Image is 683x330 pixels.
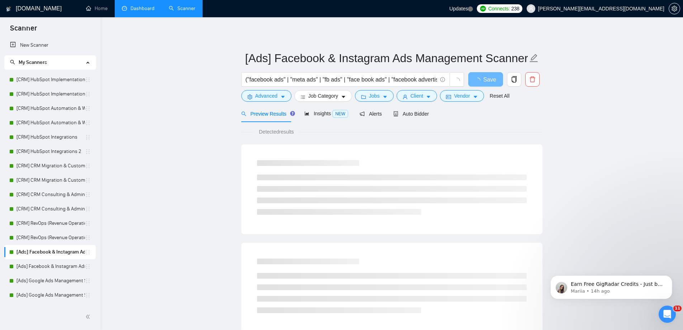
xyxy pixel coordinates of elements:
[4,116,96,130] li: [CRM] HubSpot Automation & Workflows 2
[16,173,85,187] a: [CRM] CRM Migration & Customization 2
[440,90,484,102] button: idcardVendorcaret-down
[85,177,91,183] span: holder
[528,6,533,11] span: user
[85,192,91,197] span: holder
[393,111,398,116] span: robot
[85,313,93,320] span: double-left
[85,292,91,298] span: holder
[4,173,96,187] li: [CRM] CRM Migration & Customization 2
[397,90,437,102] button: userClientcaret-down
[411,92,423,100] span: Client
[490,92,509,100] a: Reset All
[473,94,478,99] span: caret-down
[4,288,96,302] li: [Ads] Google Ads Management Scanner 2
[85,206,91,212] span: holder
[403,94,408,99] span: user
[475,78,483,83] span: loading
[449,6,468,11] span: Updates
[6,3,11,15] img: logo
[16,259,85,274] a: [Ads] Facebook & Instagram Ads Management Scanner 2
[540,260,683,311] iframe: Intercom notifications message
[16,130,85,144] a: [CRM] HubSpot Integrations
[16,216,85,231] a: [CRM] RevOps (Revenue Operations)
[426,94,431,99] span: caret-down
[85,106,91,111] span: holder
[525,72,540,87] button: delete
[4,38,96,52] li: New Scanner
[480,6,486,11] img: upwork-logo.png
[393,111,429,117] span: Auto Bidder
[16,87,85,101] a: [CRM] HubSpot Implementation & Onboarding 2
[4,87,96,101] li: [CRM] HubSpot Implementation & Onboarding 2
[16,202,85,216] a: [CRM] CRM Consulting & Administration 2
[16,274,85,288] a: [Ads] Google Ads Management Scanner
[86,5,108,11] a: homeHome
[355,90,394,102] button: folderJobscaret-down
[4,202,96,216] li: [CRM] CRM Consulting & Administration 2
[241,111,246,116] span: search
[468,72,503,87] button: Save
[85,249,91,255] span: holder
[332,110,348,118] span: NEW
[85,278,91,284] span: holder
[245,49,528,67] input: Scanner name...
[529,54,539,63] span: edit
[122,5,155,11] a: dashboardDashboard
[4,274,96,288] li: [Ads] Google Ads Management Scanner
[16,245,85,259] a: [Ads] Facebook & Instagram Ads Management Scanner
[360,111,365,116] span: notification
[669,3,680,14] button: setting
[507,76,521,83] span: copy
[254,128,299,136] span: Detected results
[85,235,91,241] span: holder
[440,77,445,82] span: info-circle
[669,6,680,11] a: setting
[369,92,380,100] span: Jobs
[16,187,85,202] a: [CRM] CRM Consulting & Administration
[4,159,96,173] li: [CRM] CRM Migration & Customization
[4,245,96,259] li: [Ads] Facebook & Instagram Ads Management Scanner
[85,163,91,169] span: holder
[16,101,85,116] a: [CRM] HubSpot Automation & Workflows
[659,306,676,323] iframe: Intercom live chat
[4,130,96,144] li: [CRM] HubSpot Integrations
[4,23,43,38] span: Scanner
[673,306,682,311] span: 11
[19,59,47,65] span: My Scanners
[85,91,91,97] span: holder
[241,90,291,102] button: settingAdvancedcaret-down
[16,231,85,245] a: [CRM] RevOps (Revenue Operations) 2
[10,59,47,65] span: My Scanners
[16,73,85,87] a: [CRM] HubSpot Implementation & Onboarding
[280,94,285,99] span: caret-down
[85,120,91,126] span: holder
[511,5,519,13] span: 238
[294,90,352,102] button: barsJob Categorycaret-down
[246,75,437,84] input: Search Freelance Jobs...
[4,187,96,202] li: [CRM] CRM Consulting & Administration
[10,60,15,65] span: search
[16,159,85,173] a: [CRM] CRM Migration & Customization
[16,116,85,130] a: [CRM] HubSpot Automation & Workflows 2
[507,72,521,87] button: copy
[169,5,195,11] a: searchScanner
[85,220,91,226] span: holder
[526,76,539,83] span: delete
[446,94,451,99] span: idcard
[383,94,388,99] span: caret-down
[4,216,96,231] li: [CRM] RevOps (Revenue Operations)
[255,92,278,100] span: Advanced
[454,92,470,100] span: Vendor
[360,111,382,117] span: Alerts
[16,144,85,159] a: [CRM] HubSpot Integrations 2
[4,144,96,159] li: [CRM] HubSpot Integrations 2
[304,111,309,116] span: area-chart
[10,38,90,52] a: New Scanner
[85,77,91,83] span: holder
[85,134,91,140] span: holder
[241,111,293,117] span: Preview Results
